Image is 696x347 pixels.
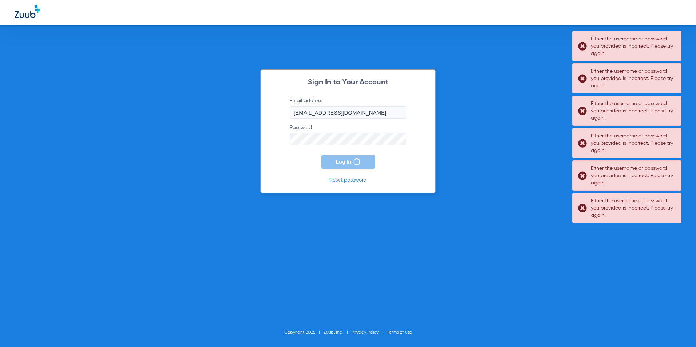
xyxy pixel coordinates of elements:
input: Email address [290,106,406,119]
h2: Sign In to Your Account [279,79,417,86]
input: Password [290,133,406,145]
a: Terms of Use [387,330,412,335]
a: Privacy Policy [352,330,379,335]
label: Password [290,124,406,145]
button: Log In [321,155,375,169]
span: Log In [336,159,351,165]
div: Either the username or password you provided is incorrect. Please try again. [591,35,675,57]
div: Either the username or password you provided is incorrect. Please try again. [591,132,675,154]
div: Either the username or password you provided is incorrect. Please try again. [591,197,675,219]
label: Email address [290,97,406,119]
div: Either the username or password you provided is incorrect. Please try again. [591,100,675,122]
a: Reset password [329,178,367,183]
div: Either the username or password you provided is incorrect. Please try again. [591,68,675,89]
img: Zuub Logo [15,5,40,18]
div: Either the username or password you provided is incorrect. Please try again. [591,165,675,187]
li: Zuub, Inc. [324,329,352,336]
li: Copyright 2025 [284,329,324,336]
